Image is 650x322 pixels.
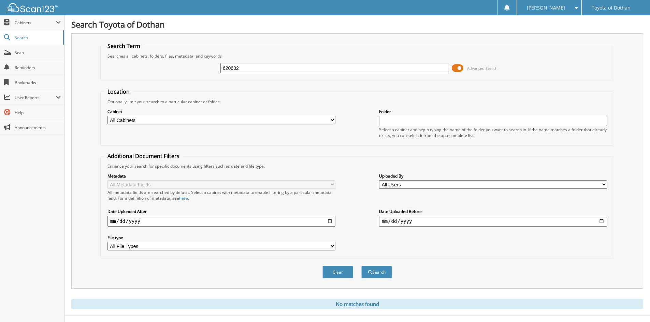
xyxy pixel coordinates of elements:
div: Optionally limit your search to a particular cabinet or folder [104,99,610,105]
div: No matches found [71,299,643,309]
div: Searches all cabinets, folders, files, metadata, and keywords [104,53,610,59]
label: Cabinet [107,109,335,114]
label: Metadata [107,173,335,179]
div: Enhance your search for specific documents using filters such as date and file type. [104,163,610,169]
div: All metadata fields are searched by default. Select a cabinet with metadata to enable filtering b... [107,189,335,201]
a: here [179,195,188,201]
span: Reminders [15,65,61,71]
label: Folder [379,109,607,114]
label: Date Uploaded After [107,209,335,214]
input: start [107,216,335,227]
input: end [379,216,607,227]
legend: Additional Document Filters [104,152,183,160]
span: Advanced Search [467,66,497,71]
span: Bookmarks [15,80,61,86]
span: User Reports [15,95,56,101]
img: scan123-logo-white.svg [7,3,58,12]
span: [PERSON_NAME] [527,6,565,10]
legend: Search Term [104,42,144,50]
span: Cabinets [15,20,56,26]
button: Search [361,266,392,278]
legend: Location [104,88,133,95]
label: Date Uploaded Before [379,209,607,214]
span: Scan [15,50,61,56]
h1: Search Toyota of Dothan [71,19,643,30]
div: Select a cabinet and begin typing the name of the folder you want to search in. If the name match... [379,127,607,138]
label: File type [107,235,335,241]
button: Clear [322,266,353,278]
span: Search [15,35,60,41]
span: Toyota of Dothan [592,6,631,10]
label: Uploaded By [379,173,607,179]
span: Help [15,110,61,116]
span: Announcements [15,125,61,131]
